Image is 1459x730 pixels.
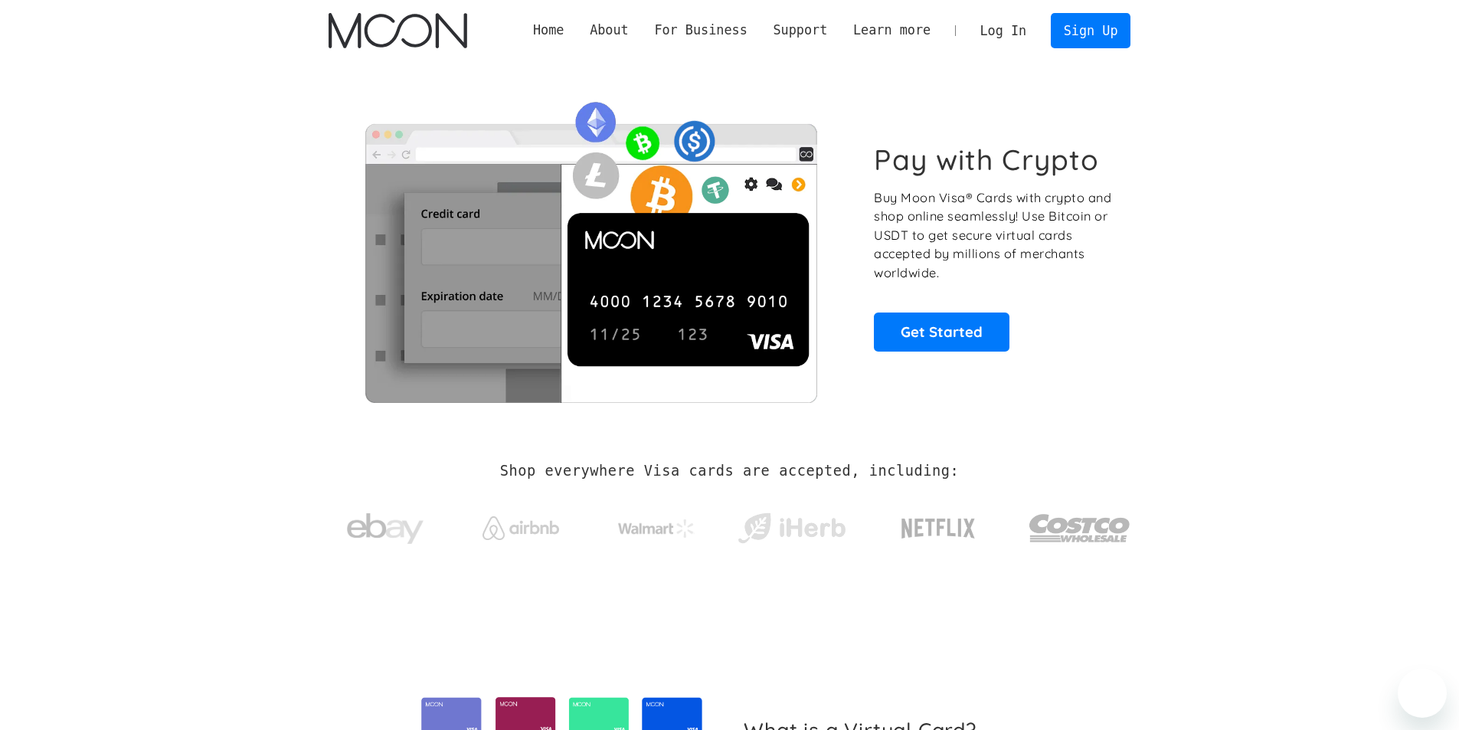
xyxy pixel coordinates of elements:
div: Support [761,21,840,40]
div: Learn more [853,21,931,40]
a: iHerb [734,493,849,556]
a: Home [520,21,577,40]
a: Walmart [599,504,713,545]
a: home [329,13,467,48]
a: Log In [967,14,1039,47]
a: ebay [329,489,443,561]
img: Costco [1029,499,1131,557]
img: Moon Cards let you spend your crypto anywhere Visa is accepted. [329,91,853,402]
div: Learn more [840,21,944,40]
img: Netflix [900,509,976,548]
div: About [590,21,629,40]
div: About [577,21,641,40]
div: For Business [654,21,747,40]
p: Buy Moon Visa® Cards with crypto and shop online seamlessly! Use Bitcoin or USDT to get secure vi... [874,188,1114,283]
a: Sign Up [1051,13,1130,47]
a: Costco [1029,484,1131,565]
a: Netflix [870,494,1007,555]
img: Airbnb [483,516,559,540]
img: Walmart [618,519,695,538]
img: Moon Logo [329,13,467,48]
div: Support [773,21,827,40]
h2: Shop everywhere Visa cards are accepted, including: [500,463,959,480]
a: Get Started [874,313,1009,351]
a: Airbnb [463,501,577,548]
iframe: Button to launch messaging window [1398,669,1447,718]
div: For Business [642,21,761,40]
img: ebay [347,505,424,553]
img: iHerb [734,509,849,548]
h1: Pay with Crypto [874,142,1099,177]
